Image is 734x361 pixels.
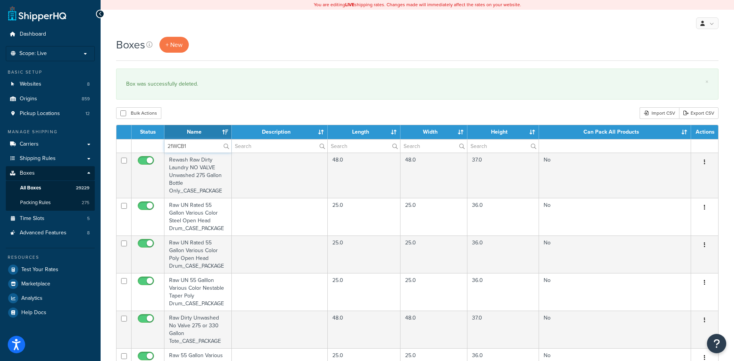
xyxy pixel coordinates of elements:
[116,37,145,52] h1: Boxes
[6,226,95,240] a: Advanced Features 8
[400,273,468,311] td: 25.0
[6,166,95,210] li: Boxes
[166,40,183,49] span: + New
[76,185,89,191] span: 29229
[539,311,691,348] td: No
[6,129,95,135] div: Manage Shipping
[345,1,354,8] b: LIVE
[6,277,95,291] a: Marketplace
[467,236,539,273] td: 36.0
[20,185,41,191] span: All Boxes
[400,153,468,198] td: 48.0
[6,196,95,210] a: Packing Rules 275
[6,254,95,261] div: Resources
[691,125,718,139] th: Actions
[164,139,231,153] input: Search
[707,334,726,353] button: Open Resource Center
[82,199,89,206] span: 275
[539,153,691,198] td: No
[20,81,41,88] span: Websites
[6,107,95,121] a: Pickup Locations 12
[20,199,51,206] span: Packing Rules
[679,107,719,119] a: Export CSV
[164,273,232,311] td: Raw UN 55 Galllon Various Color Nestable Taper Poly Drum_CASE_PACKAGE
[232,139,328,153] input: Search
[328,139,400,153] input: Search
[539,198,691,236] td: No
[126,79,708,89] div: Box was successfully deleted.
[20,155,56,162] span: Shipping Rules
[164,153,232,198] td: Rewash Raw Dirty Laundry NO VALVE Unwashed 275 Gallon Bottle Only_CASE_PACKAGE
[6,181,95,195] li: All Boxes
[6,263,95,277] a: Test Your Rates
[6,306,95,320] a: Help Docs
[20,31,46,38] span: Dashboard
[6,211,95,226] a: Time Slots 5
[467,311,539,348] td: 37.0
[132,125,164,139] th: Status
[164,125,232,139] th: Name : activate to sort column ascending
[87,230,90,236] span: 8
[6,92,95,106] li: Origins
[6,196,95,210] li: Packing Rules
[6,166,95,180] a: Boxes
[328,198,400,236] td: 25.0
[467,153,539,198] td: 37.0
[705,79,708,85] a: ×
[87,215,90,222] span: 5
[539,273,691,311] td: No
[6,92,95,106] a: Origins 859
[21,281,50,287] span: Marketplace
[21,309,46,316] span: Help Docs
[86,110,90,117] span: 12
[159,37,189,53] a: + New
[19,50,47,57] span: Scope: Live
[6,226,95,240] li: Advanced Features
[164,198,232,236] td: Raw UN Rated 55 Gallon Various Color Steel Open Head Drum_CASE_PACKAGE
[328,125,400,139] th: Length : activate to sort column ascending
[6,107,95,121] li: Pickup Locations
[467,273,539,311] td: 36.0
[400,311,468,348] td: 48.0
[8,6,66,21] a: ShipperHQ Home
[539,236,691,273] td: No
[20,110,60,117] span: Pickup Locations
[400,198,468,236] td: 25.0
[232,125,328,139] th: Description : activate to sort column ascending
[6,291,95,305] a: Analytics
[6,27,95,41] a: Dashboard
[20,96,37,102] span: Origins
[467,139,538,153] input: Search
[6,77,95,91] li: Websites
[6,151,95,166] a: Shipping Rules
[328,236,400,273] td: 25.0
[328,153,400,198] td: 48.0
[640,107,679,119] div: Import CSV
[164,311,232,348] td: Raw Dirty Unwashed No Valve 275 or 330 Gallon Tote_CASE_PACKAGE
[21,295,43,302] span: Analytics
[6,77,95,91] a: Websites 8
[328,273,400,311] td: 25.0
[87,81,90,88] span: 8
[164,236,232,273] td: Raw UN Rated 55 Gallon Various Color Poly Open Head Drum_CASE_PACKAGE
[6,211,95,226] li: Time Slots
[82,96,90,102] span: 859
[6,137,95,151] a: Carriers
[539,125,691,139] th: Can Pack All Products : activate to sort column ascending
[400,125,468,139] th: Width : activate to sort column ascending
[328,311,400,348] td: 48.0
[6,69,95,76] div: Basic Setup
[20,230,67,236] span: Advanced Features
[21,266,58,273] span: Test Your Rates
[20,170,35,177] span: Boxes
[400,139,467,153] input: Search
[467,198,539,236] td: 36.0
[116,107,161,119] button: Bulk Actions
[400,236,468,273] td: 25.0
